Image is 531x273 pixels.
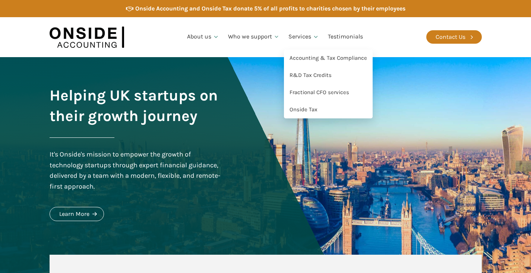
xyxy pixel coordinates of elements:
a: About us [183,24,224,50]
div: Learn More [59,209,89,219]
a: Accounting & Tax Compliance [284,50,373,67]
div: Contact Us [436,32,465,42]
a: Fractional CFO services [284,84,373,101]
a: Who we support [224,24,284,50]
div: It's Onside's mission to empower the growth of technology startups through expert financial guida... [50,149,222,192]
a: R&D Tax Credits [284,67,373,84]
img: Onside Accounting [50,23,124,52]
h1: Helping UK startups on their growth journey [50,85,222,126]
div: Onside Accounting and Onside Tax donate 5% of all profits to charities chosen by their employees [135,4,405,13]
a: Onside Tax [284,101,373,118]
a: Contact Us [426,30,482,44]
a: Learn More [50,207,104,221]
a: Services [284,24,323,50]
a: Testimonials [323,24,367,50]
